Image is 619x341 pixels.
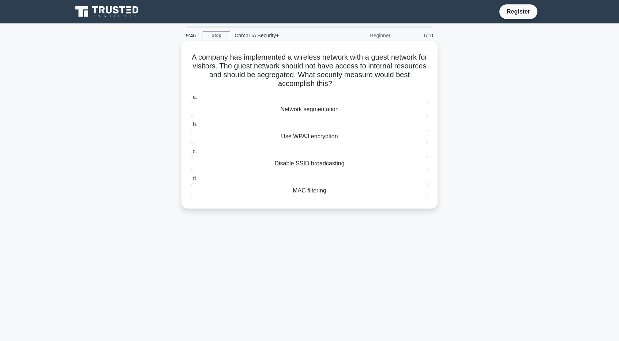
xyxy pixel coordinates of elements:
[192,121,197,127] span: b.
[395,28,438,43] div: 1/10
[191,156,428,171] div: Disable SSID broadcasting
[192,148,197,154] span: c.
[190,53,429,89] h5: A company has implemented a wireless network with a guest network for visitors. The guest network...
[203,31,230,40] a: Stop
[191,183,428,198] div: MAC filtering
[192,94,197,100] span: a.
[230,28,331,43] div: CompTIA Security+
[192,175,197,181] span: d.
[191,102,428,117] div: Network segmentation
[331,28,395,43] div: Beginner
[181,28,203,43] div: 9:46
[191,129,428,144] div: Use WPA3 encryption
[502,7,534,16] a: Register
